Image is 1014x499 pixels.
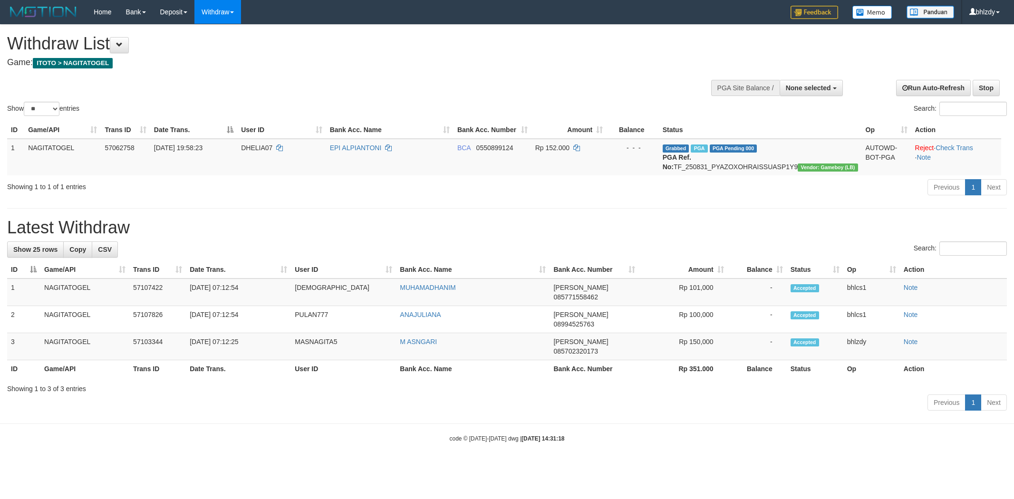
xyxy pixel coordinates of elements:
[917,154,931,161] a: Note
[396,360,550,378] th: Bank Acc. Name
[862,139,911,175] td: AUTOWD-BOT-PGA
[691,144,707,153] span: Marked by bhlcs1
[101,121,150,139] th: Trans ID: activate to sort column ascending
[154,144,203,152] span: [DATE] 19:58:23
[798,163,858,172] span: Vendor URL: https://dashboard.q2checkout.com/secure
[904,311,918,318] a: Note
[40,261,129,278] th: Game/API: activate to sort column ascending
[787,360,843,378] th: Status
[7,261,40,278] th: ID: activate to sort column descending
[791,311,819,319] span: Accepted
[939,102,1007,116] input: Search:
[607,121,659,139] th: Balance
[7,278,40,306] td: 1
[400,284,455,291] a: MUHAMADHANIM
[396,261,550,278] th: Bank Acc. Name: activate to sort column ascending
[936,144,973,152] a: Check Trans
[843,261,900,278] th: Op: activate to sort column ascending
[457,144,471,152] span: BCA
[40,333,129,360] td: NAGITATOGEL
[907,6,954,19] img: panduan.png
[7,360,40,378] th: ID
[791,338,819,346] span: Accepted
[63,241,92,258] a: Copy
[965,179,981,195] a: 1
[639,333,728,360] td: Rp 150,000
[728,333,787,360] td: -
[7,102,79,116] label: Show entries
[843,360,900,378] th: Op
[7,121,24,139] th: ID
[843,306,900,333] td: bhlcs1
[904,284,918,291] a: Note
[711,80,780,96] div: PGA Site Balance /
[610,143,655,153] div: - - -
[13,246,58,253] span: Show 25 rows
[550,360,638,378] th: Bank Acc. Number
[791,284,819,292] span: Accepted
[900,261,1007,278] th: Action
[728,278,787,306] td: -
[291,360,396,378] th: User ID
[639,306,728,333] td: Rp 100,000
[659,121,862,139] th: Status
[939,241,1007,256] input: Search:
[129,278,186,306] td: 57107422
[24,102,59,116] select: Showentries
[40,306,129,333] td: NAGITATOGEL
[69,246,86,253] span: Copy
[911,121,1001,139] th: Action
[639,278,728,306] td: Rp 101,000
[186,306,291,333] td: [DATE] 07:12:54
[521,435,564,442] strong: [DATE] 14:31:18
[728,360,787,378] th: Balance
[663,144,689,153] span: Grabbed
[400,311,441,318] a: ANAJULIANA
[129,360,186,378] th: Trans ID
[129,261,186,278] th: Trans ID: activate to sort column ascending
[33,58,113,68] span: ITOTO > NAGITATOGEL
[150,121,237,139] th: Date Trans.: activate to sort column descending
[531,121,607,139] th: Amount: activate to sort column ascending
[450,435,565,442] small: code © [DATE]-[DATE] dwg |
[186,278,291,306] td: [DATE] 07:12:54
[639,360,728,378] th: Rp 351.000
[780,80,843,96] button: None selected
[291,306,396,333] td: PULAN777
[24,121,101,139] th: Game/API: activate to sort column ascending
[129,306,186,333] td: 57107826
[904,338,918,345] a: Note
[852,6,892,19] img: Button%20Memo.svg
[291,261,396,278] th: User ID: activate to sort column ascending
[7,5,79,19] img: MOTION_logo.png
[639,261,728,278] th: Amount: activate to sort column ascending
[98,246,112,253] span: CSV
[186,360,291,378] th: Date Trans.
[553,311,608,318] span: [PERSON_NAME]
[24,139,101,175] td: NAGITATOGEL
[981,394,1007,411] a: Next
[241,144,272,152] span: DHELIA07
[7,380,1007,393] div: Showing 1 to 3 of 3 entries
[663,154,691,171] b: PGA Ref. No:
[535,144,570,152] span: Rp 152.000
[915,144,934,152] a: Reject
[553,320,594,328] span: Copy 08994525763 to clipboard
[7,333,40,360] td: 3
[291,333,396,360] td: MASNAGITA5
[553,347,598,355] span: Copy 085702320173 to clipboard
[40,360,129,378] th: Game/API
[7,178,415,192] div: Showing 1 to 1 of 1 entries
[237,121,326,139] th: User ID: activate to sort column ascending
[326,121,454,139] th: Bank Acc. Name: activate to sort column ascending
[659,139,862,175] td: TF_250831_PYAZOXOHRAISSUASP1Y9
[454,121,531,139] th: Bank Acc. Number: activate to sort column ascending
[896,80,971,96] a: Run Auto-Refresh
[7,218,1007,237] h1: Latest Withdraw
[40,278,129,306] td: NAGITATOGEL
[914,241,1007,256] label: Search:
[981,179,1007,195] a: Next
[927,179,966,195] a: Previous
[710,144,757,153] span: PGA Pending
[550,261,638,278] th: Bank Acc. Number: activate to sort column ascending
